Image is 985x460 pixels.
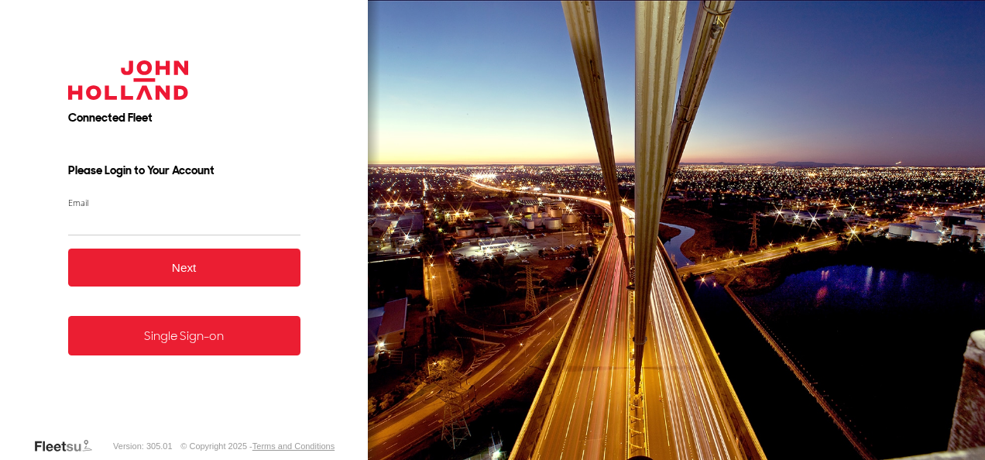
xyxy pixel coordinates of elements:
[68,197,300,208] label: Email
[68,110,300,125] h2: Connected Fleet
[68,249,300,287] button: Next
[113,441,172,451] div: Version: 305.01
[68,316,300,355] a: Single Sign-on
[68,163,300,178] h3: Please Login to Your Account
[33,438,105,454] a: Visit our Website
[252,441,335,451] a: Terms and Conditions
[180,441,335,451] div: © Copyright 2025 -
[68,60,189,100] img: John Holland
